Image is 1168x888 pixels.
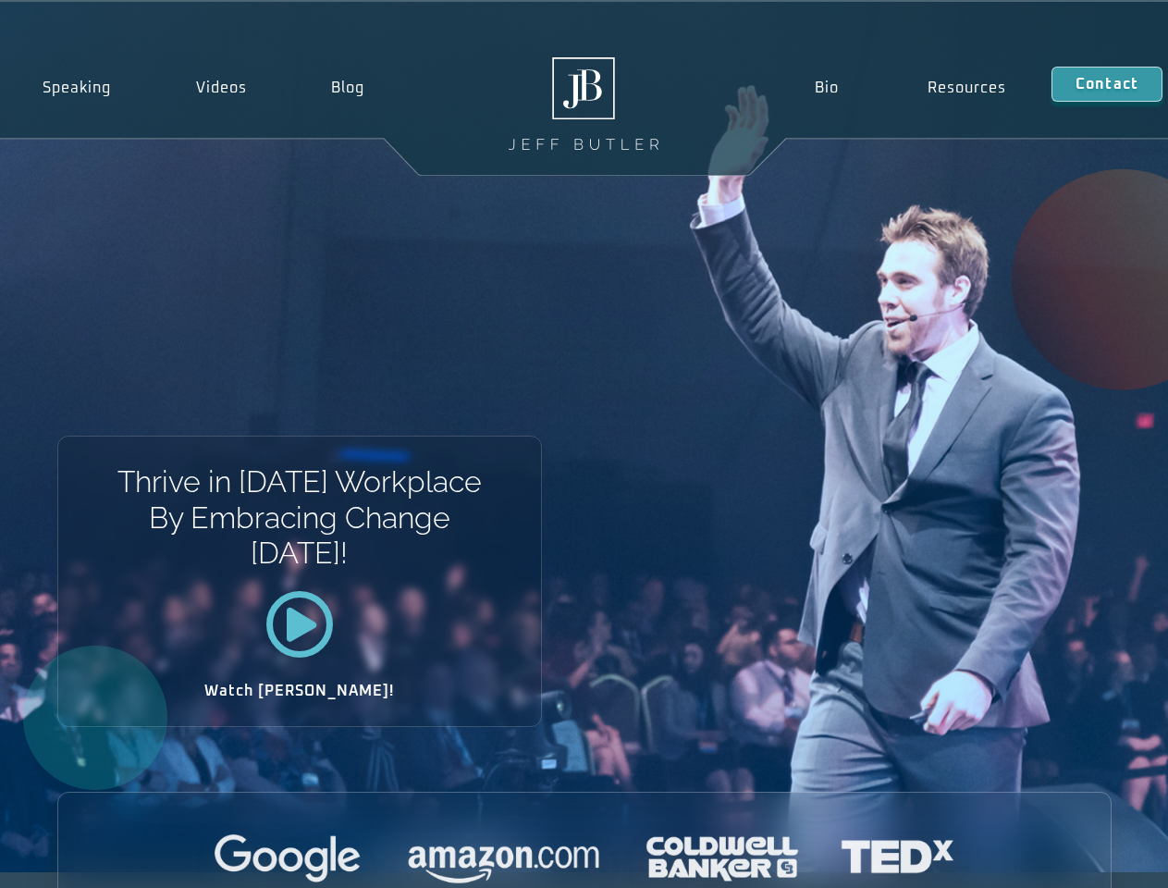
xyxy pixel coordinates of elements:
h1: Thrive in [DATE] Workplace By Embracing Change [DATE]! [116,464,483,571]
h2: Watch [PERSON_NAME]! [123,684,476,698]
a: Blog [289,67,407,109]
nav: Menu [769,67,1051,109]
a: Resources [883,67,1051,109]
a: Videos [154,67,289,109]
a: Bio [769,67,883,109]
span: Contact [1076,77,1138,92]
a: Contact [1051,67,1162,102]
